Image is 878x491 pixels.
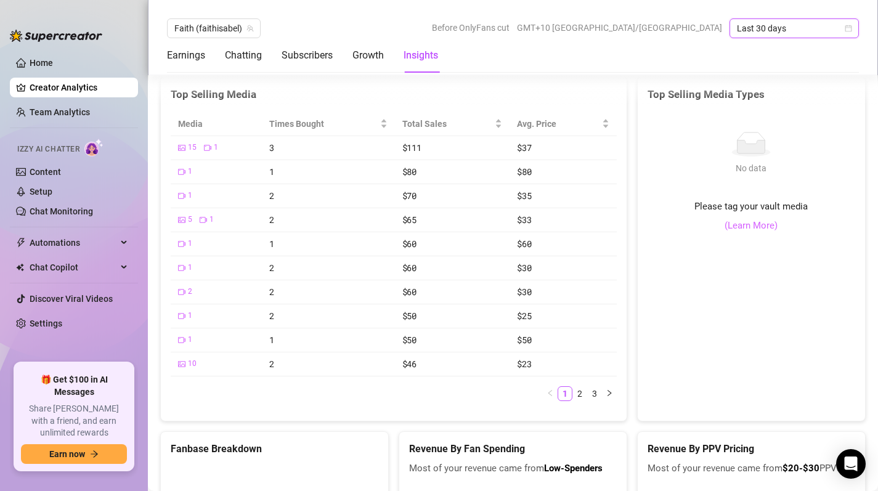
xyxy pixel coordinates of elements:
[262,112,394,136] th: Times Bought
[517,358,531,370] span: $23
[269,262,274,274] span: 2
[269,214,274,225] span: 2
[188,142,197,153] span: 15
[30,233,117,253] span: Automations
[517,117,600,131] span: Avg. Price
[30,167,61,177] a: Content
[269,190,274,201] span: 2
[178,336,185,344] span: video-camera
[30,319,62,328] a: Settings
[269,286,274,298] span: 2
[21,374,127,398] span: 🎁 Get $100 in AI Messages
[547,389,554,397] span: left
[402,310,417,322] span: $50
[178,192,185,200] span: video-camera
[606,389,613,397] span: right
[188,262,192,274] span: 1
[30,58,53,68] a: Home
[395,112,510,136] th: Total Sales
[269,142,274,153] span: 3
[30,107,90,117] a: Team Analytics
[10,30,102,42] img: logo-BBDzfeDw.svg
[200,216,207,224] span: video-camera
[731,161,771,175] div: No data
[269,238,274,250] span: 1
[409,461,617,476] span: Most of your revenue came from
[517,190,531,201] span: $35
[432,18,510,37] span: Before OnlyFans cut
[90,450,99,458] span: arrow-right
[517,286,531,298] span: $30
[178,360,185,368] span: picture
[178,240,185,248] span: video-camera
[21,444,127,464] button: Earn nowarrow-right
[214,142,218,153] span: 1
[402,142,421,153] span: $111
[558,386,572,401] li: 1
[188,358,197,370] span: 10
[352,48,384,63] div: Growth
[517,310,531,322] span: $25
[188,238,192,250] span: 1
[178,168,185,176] span: video-camera
[84,139,104,156] img: AI Chatter
[204,144,211,152] span: video-camera
[178,288,185,296] span: video-camera
[30,258,117,277] span: Chat Copilot
[782,463,819,474] b: $20-$30
[30,78,128,97] a: Creator Analytics
[409,442,617,457] h5: Revenue By Fan Spending
[694,200,808,214] span: Please tag your vault media
[404,48,438,63] div: Insights
[517,214,531,225] span: $33
[648,442,855,457] h5: Revenue By PPV Pricing
[517,238,531,250] span: $60
[573,387,587,400] a: 2
[188,286,192,298] span: 2
[402,190,417,201] span: $70
[178,312,185,320] span: video-camera
[543,386,558,401] li: Previous Page
[402,358,417,370] span: $46
[188,190,192,201] span: 1
[402,286,417,298] span: $60
[602,386,617,401] li: Next Page
[49,449,85,459] span: Earn now
[725,219,778,233] a: (Learn More)
[402,238,417,250] span: $60
[517,334,531,346] span: $50
[558,387,572,400] a: 1
[269,117,377,131] span: Times Bought
[737,19,852,38] span: Last 30 days
[188,214,192,225] span: 5
[402,214,417,225] span: $65
[517,262,531,274] span: $30
[648,86,855,103] div: Top Selling Media Types
[30,294,113,304] a: Discover Viral Videos
[269,334,274,346] span: 1
[30,206,93,216] a: Chat Monitoring
[171,442,378,457] h5: Fanbase Breakdown
[836,449,866,479] div: Open Intercom Messenger
[246,25,254,32] span: team
[587,386,602,401] li: 3
[588,387,601,400] a: 3
[21,403,127,439] span: Share [PERSON_NAME] with a friend, and earn unlimited rewards
[402,117,493,131] span: Total Sales
[17,144,79,155] span: Izzy AI Chatter
[544,463,603,474] b: Low-Spenders
[188,310,192,322] span: 1
[178,264,185,272] span: video-camera
[16,263,24,272] img: Chat Copilot
[845,25,852,32] span: calendar
[30,187,52,197] a: Setup
[269,166,274,177] span: 1
[269,358,274,370] span: 2
[167,48,205,63] div: Earnings
[510,112,617,136] th: Avg. Price
[402,334,417,346] span: $50
[517,166,531,177] span: $80
[188,334,192,346] span: 1
[402,166,417,177] span: $80
[178,144,185,152] span: picture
